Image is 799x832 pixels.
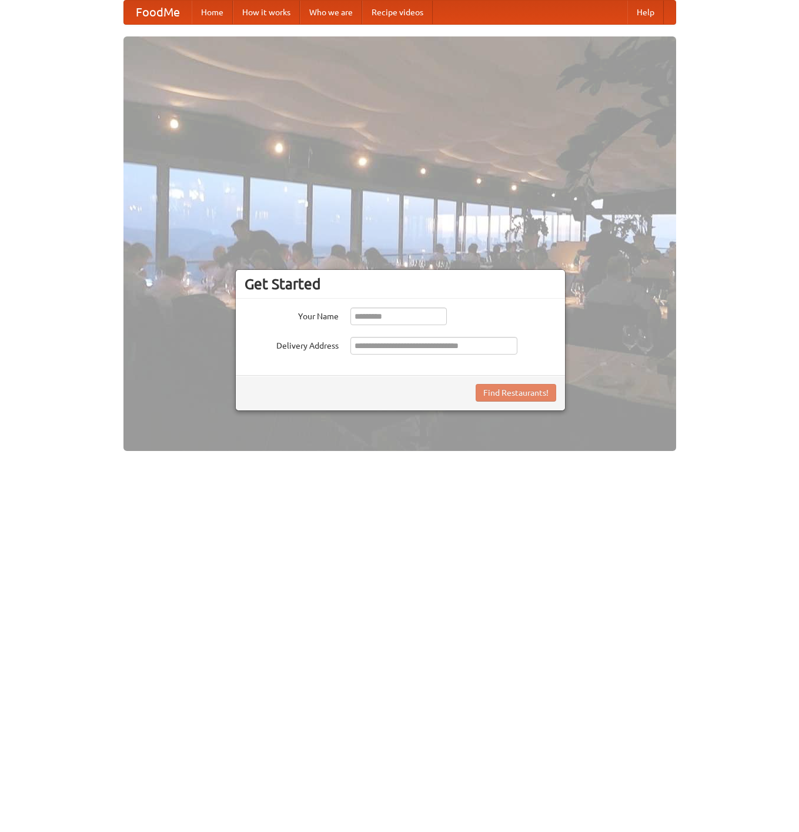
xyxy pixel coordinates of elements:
[192,1,233,24] a: Home
[362,1,433,24] a: Recipe videos
[476,384,556,402] button: Find Restaurants!
[300,1,362,24] a: Who we are
[233,1,300,24] a: How it works
[245,337,339,352] label: Delivery Address
[124,1,192,24] a: FoodMe
[245,308,339,322] label: Your Name
[627,1,664,24] a: Help
[245,275,556,293] h3: Get Started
